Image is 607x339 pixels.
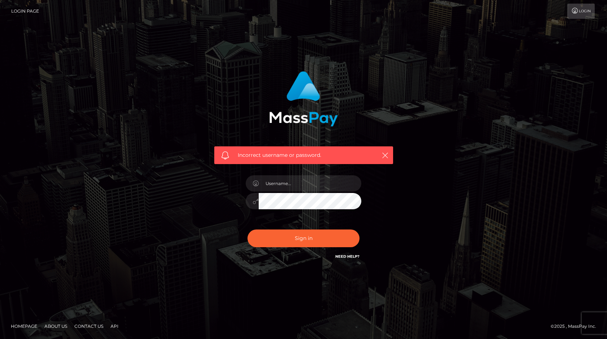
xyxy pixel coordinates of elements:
[269,71,338,126] img: MassPay Login
[259,175,361,192] input: Username...
[108,321,121,332] a: API
[72,321,106,332] a: Contact Us
[567,4,595,19] a: Login
[551,322,602,330] div: © 2025 , MassPay Inc.
[11,4,39,19] a: Login Page
[335,254,360,259] a: Need Help?
[247,229,360,247] button: Sign in
[42,321,70,332] a: About Us
[8,321,40,332] a: Homepage
[238,151,370,159] span: Incorrect username or password.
